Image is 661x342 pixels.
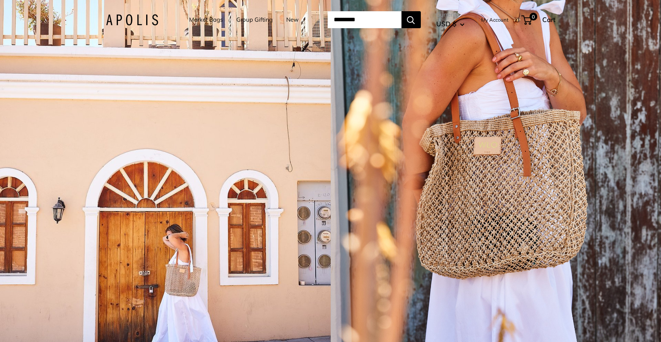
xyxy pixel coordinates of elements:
[481,15,509,24] a: My Account
[529,13,537,20] span: 0
[436,18,465,30] button: USD $
[542,15,555,24] span: Cart
[328,11,401,28] input: Search...
[436,20,456,28] span: USD $
[522,14,555,26] a: 0 Cart
[236,14,273,25] a: Group Gifting
[401,11,421,28] button: Search
[189,14,223,25] a: Market Bags
[436,9,465,20] span: Currency
[286,14,299,25] a: New
[106,14,158,26] img: Apolis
